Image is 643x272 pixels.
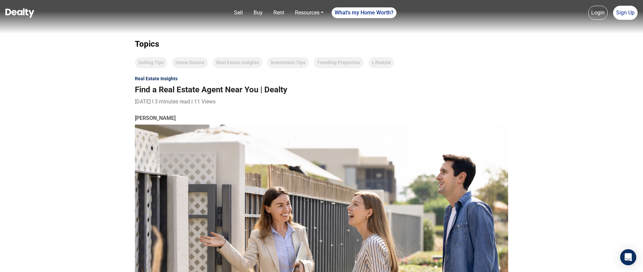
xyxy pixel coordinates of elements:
[613,6,638,20] a: Sign Up
[3,252,24,272] iframe: BigID CMP Widget
[135,85,508,95] h1: Find a Real Estate Agent Near You | Dealty
[176,60,204,65] a: Home Decore
[372,60,391,65] a: Lifestyle
[292,6,326,19] a: Resources
[135,76,508,82] h6: Real Estate Insights
[138,60,164,65] a: Selling Tips
[251,6,265,19] a: Buy
[231,6,245,19] a: Sell
[332,7,396,18] a: What's my Home Worth?
[135,38,508,50] h1: Topics
[216,60,259,65] a: Real Estate Insights
[588,6,608,20] a: Login
[135,115,508,122] strong: [PERSON_NAME]
[317,60,360,65] a: Trending Properties
[5,8,34,18] img: Dealty - Buy, Sell & Rent Homes
[271,60,305,65] a: Investment Tips
[271,6,287,19] a: Rent
[620,249,636,265] div: Open Intercom Messenger
[135,98,508,105] p: [DATE] I 3 minutes read I 11 Views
